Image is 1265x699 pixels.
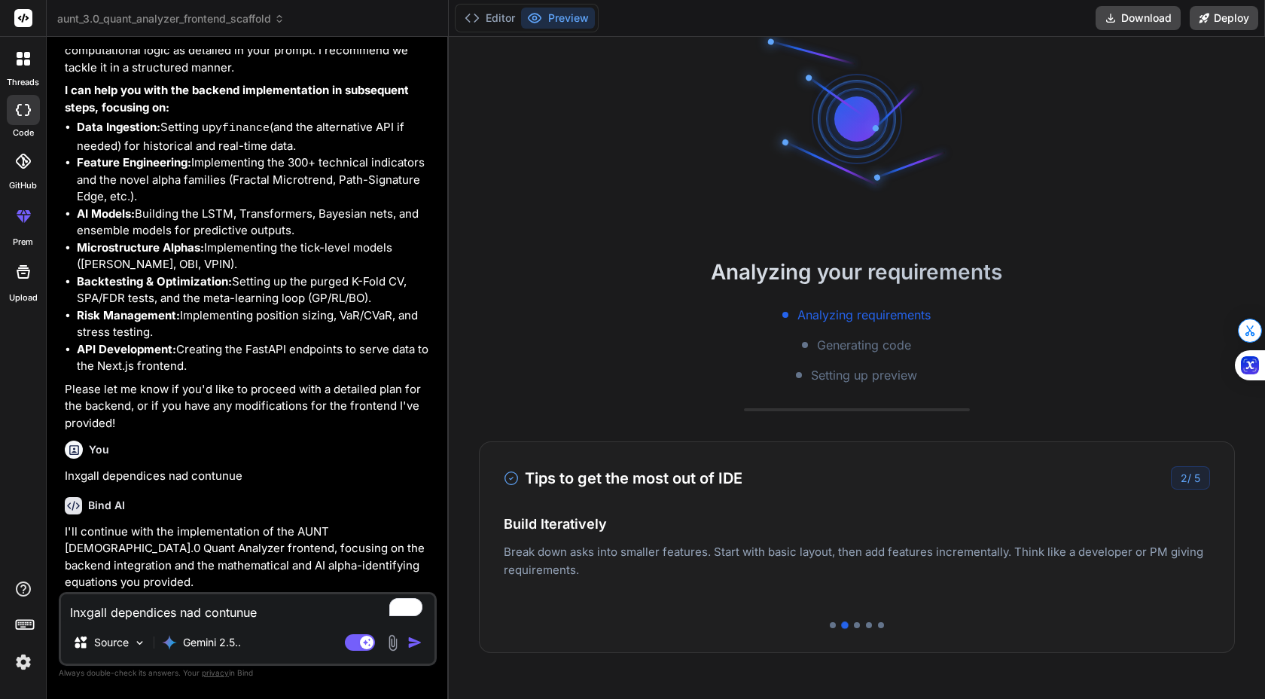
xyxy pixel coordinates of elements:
p: Source [94,635,129,650]
p: Please let me know if you'd like to proceed with a detailed plan for the backend, or if you have ... [65,381,434,432]
h6: You [89,442,109,457]
img: attachment [384,634,401,652]
label: code [13,127,34,139]
span: Setting up preview [811,366,917,384]
button: Preview [521,8,595,29]
strong: Microstructure Alphas: [77,240,204,255]
div: / [1171,466,1210,490]
h3: Tips to get the most out of IDE [504,467,742,490]
li: Setting up the purged K-Fold CV, SPA/FDR tests, and the meta-learning loop (GP/RL/BO). [77,273,434,307]
label: GitHub [9,179,37,192]
span: 5 [1194,472,1200,484]
label: Upload [9,292,38,304]
img: icon [407,635,422,650]
button: Editor [459,8,521,29]
img: Pick Models [133,636,146,649]
img: Gemini 2.5 flash [162,635,177,650]
strong: Data Ingestion: [77,120,160,134]
strong: Backtesting & Optimization: [77,274,232,288]
li: Creating the FastAPI endpoints to serve data to the Next.js frontend. [77,341,434,375]
p: Inxgall dependices nad contunue [65,468,434,485]
button: Download [1096,6,1181,30]
p: I'll continue with the implementation of the AUNT [DEMOGRAPHIC_DATA].0 Quant Analyzer frontend, f... [65,523,434,591]
span: Generating code [817,336,911,354]
span: Analyzing requirements [797,306,931,324]
li: Building the LSTM, Transformers, Bayesian nets, and ensemble models for predictive outputs. [77,206,434,240]
strong: AI Models: [77,206,135,221]
span: aunt_3.0_quant_analyzer_frontend_scaffold [57,11,285,26]
strong: I can help you with the backend implementation in subsequent steps, focusing on: [65,83,412,114]
textarea: To enrich screen reader interactions, please activate Accessibility in Grammarly extension settings [61,594,434,621]
strong: API Development: [77,342,176,356]
li: Setting up (and the alternative API if needed) for historical and real-time data. [77,119,434,154]
strong: Feature Engineering: [77,155,191,169]
button: Deploy [1190,6,1258,30]
h2: Analyzing your requirements [449,256,1265,288]
li: Implementing the 300+ technical indicators and the novel alpha families (Fractal Microtrend, Path... [77,154,434,206]
h6: Bind AI [88,498,125,513]
strong: Risk Management: [77,308,180,322]
li: Implementing the tick-level models ([PERSON_NAME], OBI, VPIN). [77,240,434,273]
img: settings [11,649,36,675]
p: Gemini 2.5.. [183,635,241,650]
p: Always double-check its answers. Your in Bind [59,666,437,680]
label: prem [13,236,33,249]
code: yfinance [215,122,270,135]
h4: Build Iteratively [504,514,1210,534]
label: threads [7,76,39,89]
li: Implementing position sizing, VaR/CVaR, and stress testing. [77,307,434,341]
span: privacy [202,668,229,677]
span: 2 [1181,472,1187,484]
